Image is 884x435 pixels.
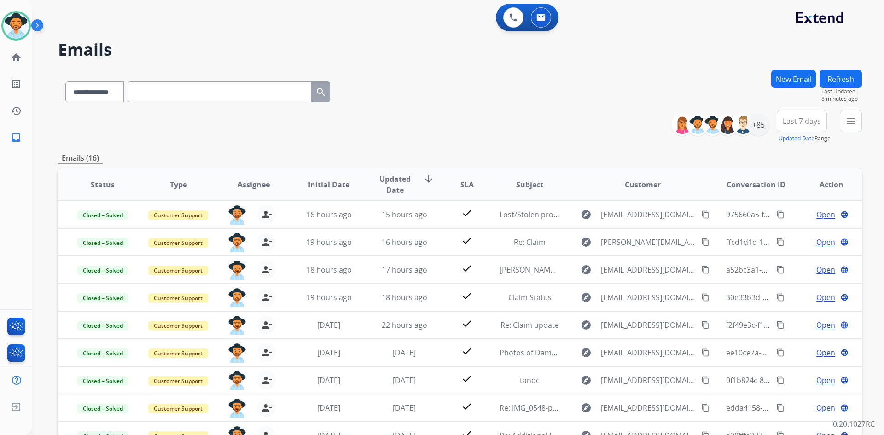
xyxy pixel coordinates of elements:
div: +85 [747,114,769,136]
span: 17 hours ago [382,265,427,275]
button: New Email [771,70,816,88]
mat-icon: content_copy [776,293,785,302]
span: Customer [625,179,661,190]
mat-icon: person_remove [261,402,272,413]
mat-icon: content_copy [701,348,710,357]
mat-icon: content_copy [776,266,785,274]
mat-icon: menu [845,116,856,127]
span: Re: Claim [514,237,546,247]
mat-icon: check [461,318,472,329]
span: Open [816,209,835,220]
mat-icon: person_remove [261,375,272,386]
mat-icon: content_copy [701,238,710,246]
span: Customer Support [148,266,208,275]
mat-icon: check [461,208,472,219]
span: Assignee [238,179,270,190]
p: 0.20.1027RC [833,418,875,429]
span: [EMAIL_ADDRESS][DOMAIN_NAME] [601,402,696,413]
mat-icon: language [840,321,849,329]
span: 0f1b824c-8f80-4ec9-8a4d-55e9d725eec2 [726,375,864,385]
span: Closed – Solved [77,266,128,275]
mat-icon: person_remove [261,292,272,303]
span: [DATE] [317,348,340,358]
span: [EMAIL_ADDRESS][DOMAIN_NAME] [601,292,696,303]
mat-icon: check [461,235,472,246]
img: agent-avatar [228,316,246,335]
mat-icon: content_copy [701,404,710,412]
mat-icon: content_copy [701,376,710,384]
mat-icon: person_remove [261,347,272,358]
span: ee10ce7a-d550-405d-b73f-7cc6d6dd2854 [726,348,867,358]
span: [DATE] [317,320,340,330]
img: agent-avatar [228,288,246,307]
mat-icon: language [840,404,849,412]
span: Closed – Solved [77,321,128,331]
span: Closed – Solved [77,293,128,303]
span: tandc [520,375,540,385]
span: [EMAIL_ADDRESS][DOMAIN_NAME] [601,209,696,220]
span: Closed – Solved [77,238,128,248]
span: Initial Date [308,179,349,190]
span: Closed – Solved [77,404,128,413]
mat-icon: content_copy [776,321,785,329]
span: Open [816,292,835,303]
mat-icon: explore [581,237,592,248]
mat-icon: language [840,238,849,246]
span: [EMAIL_ADDRESS][DOMAIN_NAME] [601,264,696,275]
span: 19 hours ago [306,237,352,247]
mat-icon: check [461,346,472,357]
button: Last 7 days [777,110,827,132]
span: 22 hours ago [382,320,427,330]
mat-icon: explore [581,402,592,413]
span: Customer Support [148,210,208,220]
img: agent-avatar [228,343,246,363]
img: agent-avatar [228,261,246,280]
span: Conversation ID [727,179,785,190]
span: Photos of Damage [500,348,564,358]
span: 975660a5-f890-45d2-bea0-9c6e95817a25 [726,209,867,220]
span: Closed – Solved [77,210,128,220]
mat-icon: content_copy [701,293,710,302]
span: Customer Support [148,238,208,248]
img: avatar [3,13,29,39]
span: Customer Support [148,348,208,358]
mat-icon: check [461,263,472,274]
span: [PERSON_NAME] Victory 3 Burner Grill [500,265,631,275]
mat-icon: content_copy [776,348,785,357]
span: 18 hours ago [306,265,352,275]
mat-icon: content_copy [701,210,710,219]
span: f2f49e3c-f1fa-46fd-95a5-af72a5431a56 [726,320,857,330]
span: 30e33b3d-7bb5-448a-9772-eb870723ecad [726,292,870,302]
mat-icon: check [461,373,472,384]
span: Open [816,402,835,413]
mat-icon: content_copy [701,266,710,274]
span: Open [816,347,835,358]
mat-icon: language [840,348,849,357]
mat-icon: language [840,210,849,219]
span: Customer Support [148,404,208,413]
span: [DATE] [317,403,340,413]
span: Open [816,375,835,386]
h2: Emails [58,41,862,59]
img: agent-avatar [228,233,246,252]
p: Emails (16) [58,152,103,164]
mat-icon: search [315,87,326,98]
mat-icon: arrow_downward [423,174,434,185]
mat-icon: person_remove [261,209,272,220]
span: Last 7 days [783,119,821,123]
mat-icon: explore [581,292,592,303]
span: Customer Support [148,376,208,386]
span: Customer Support [148,293,208,303]
span: Lost/Stolen product [500,209,569,220]
img: agent-avatar [228,371,246,390]
span: Type [170,179,187,190]
span: ffcd1d1d-16fc-434c-94d3-2dc9e0673f6e [726,237,861,247]
img: agent-avatar [228,399,246,418]
span: 8 minutes ago [821,95,862,103]
img: agent-avatar [228,205,246,225]
span: Closed – Solved [77,348,128,358]
mat-icon: content_copy [776,376,785,384]
mat-icon: inbox [11,132,22,143]
span: Claim Status [508,292,552,302]
span: Open [816,264,835,275]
